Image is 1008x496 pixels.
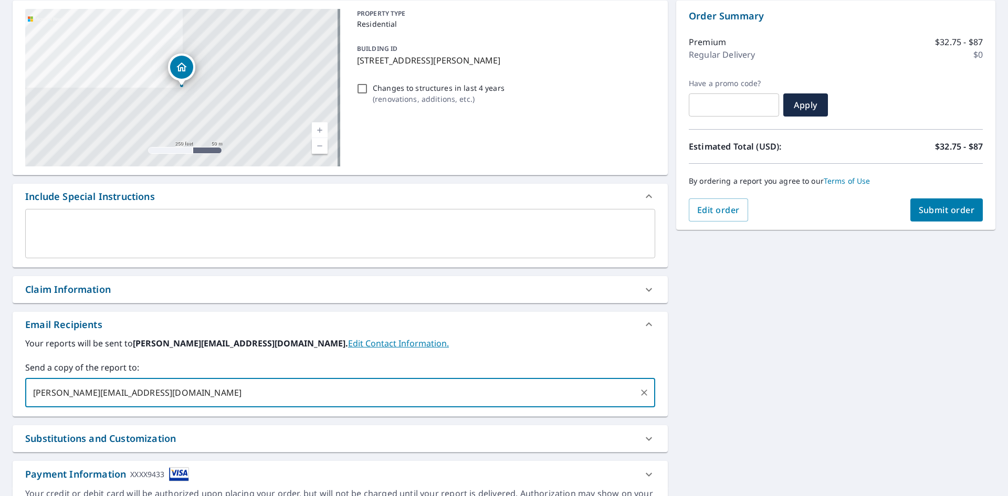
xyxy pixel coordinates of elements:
div: Include Special Instructions [13,184,668,209]
p: Regular Delivery [689,48,755,61]
p: $32.75 - $87 [935,140,983,153]
p: BUILDING ID [357,44,397,53]
div: XXXX9433 [130,467,164,481]
div: Dropped pin, building 1, Residential property, 633 Perrin Ave Lafayette, IN 47904 [168,54,195,86]
p: Residential [357,18,651,29]
p: [STREET_ADDRESS][PERSON_NAME] [357,54,651,67]
img: cardImage [169,467,189,481]
button: Submit order [910,198,983,221]
span: Edit order [697,204,740,216]
p: $0 [973,48,983,61]
p: Estimated Total (USD): [689,140,836,153]
p: By ordering a report you agree to our [689,176,983,186]
p: ( renovations, additions, etc. ) [373,93,505,104]
div: Email Recipients [13,312,668,337]
button: Apply [783,93,828,117]
p: $32.75 - $87 [935,36,983,48]
label: Your reports will be sent to [25,337,655,350]
div: Substitutions and Customization [25,431,176,446]
div: Include Special Instructions [25,189,155,204]
span: Apply [792,99,820,111]
div: Payment Information [25,467,189,481]
p: Order Summary [689,9,983,23]
label: Send a copy of the report to: [25,361,655,374]
div: Substitutions and Customization [13,425,668,452]
b: [PERSON_NAME][EMAIL_ADDRESS][DOMAIN_NAME]. [133,337,348,349]
p: PROPERTY TYPE [357,9,651,18]
button: Edit order [689,198,748,221]
a: Current Level 17, Zoom Out [312,138,328,154]
a: EditContactInfo [348,337,449,349]
p: Changes to structures in last 4 years [373,82,505,93]
div: Claim Information [25,282,111,297]
div: Payment InformationXXXX9433cardImage [13,461,668,488]
span: Submit order [919,204,975,216]
div: Claim Information [13,276,668,303]
label: Have a promo code? [689,79,779,88]
div: Email Recipients [25,318,102,332]
a: Current Level 17, Zoom In [312,122,328,138]
p: Premium [689,36,726,48]
button: Clear [637,385,652,400]
a: Terms of Use [824,176,870,186]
